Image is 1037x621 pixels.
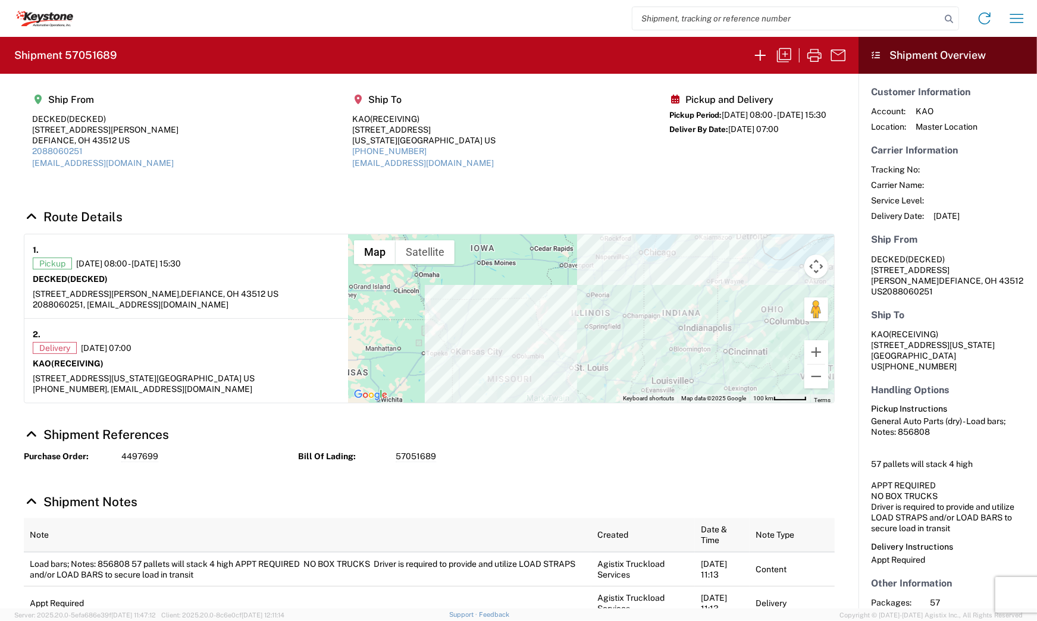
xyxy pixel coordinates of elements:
[33,327,40,342] strong: 2.
[871,578,1025,589] h5: Other Information
[67,114,106,124] span: (DECKED)
[354,240,396,264] button: Show street map
[839,610,1023,620] span: Copyright © [DATE]-[DATE] Agistix Inc., All Rights Reserved
[14,611,156,619] span: Server: 2025.20.0-5efa686e39f
[871,254,1025,297] address: DEFIANCE, OH 43512 US
[871,255,906,264] span: DECKED
[33,359,104,368] strong: KAO
[804,340,828,364] button: Zoom in
[396,240,455,264] button: Show satellite imagery
[591,586,695,620] td: Agistix Truckload Services
[33,289,181,299] span: [STREET_ADDRESS][PERSON_NAME],
[370,114,419,124] span: (RECEIVING)
[24,494,137,509] a: Hide Details
[24,451,113,462] strong: Purchase Order:
[33,243,39,258] strong: 1.
[352,94,496,105] h5: Ship To
[32,124,178,135] div: [STREET_ADDRESS][PERSON_NAME]
[24,586,591,620] td: Appt Required
[722,110,826,120] span: [DATE] 08:00 - [DATE] 15:30
[871,86,1025,98] h5: Customer Information
[804,297,828,321] button: Drag Pegman onto the map to open Street View
[753,395,773,402] span: 100 km
[111,374,255,383] span: [US_STATE][GEOGRAPHIC_DATA] US
[591,552,695,586] td: Agistix Truckload Services
[396,451,436,462] span: 57051689
[76,258,181,269] span: [DATE] 08:00 - [DATE] 15:30
[871,234,1025,245] h5: Ship From
[121,451,158,462] span: 4497699
[14,48,117,62] h2: Shipment 57051689
[871,164,924,175] span: Tracking No:
[750,394,810,403] button: Map Scale: 100 km per 52 pixels
[750,518,835,552] th: Note Type
[24,552,591,586] td: Load bars; Notes: 856808 57 pallets will stack 4 high APPT REQUIRED NO BOX TRUCKS Driver is requi...
[33,274,108,284] strong: DECKED
[804,255,828,278] button: Map camera controls
[33,258,72,269] span: Pickup
[67,274,108,284] span: (DECKED)
[111,611,156,619] span: [DATE] 11:47:12
[632,7,941,30] input: Shipment, tracking or reference number
[750,552,835,586] td: Content
[352,135,496,146] div: [US_STATE][GEOGRAPHIC_DATA] US
[51,359,104,368] span: (RECEIVING)
[242,611,284,619] span: [DATE] 12:11:14
[669,125,728,134] span: Deliver By Date:
[871,309,1025,321] h5: Ship To
[32,158,174,168] a: [EMAIL_ADDRESS][DOMAIN_NAME]
[351,387,390,403] a: Open this area in Google Maps (opens a new window)
[882,362,957,371] span: [PHONE_NUMBER]
[871,554,1025,565] div: Appt Required
[871,597,920,608] span: Packages:
[695,518,750,552] th: Date & Time
[933,211,960,221] span: [DATE]
[24,427,169,442] a: Hide Details
[33,374,111,383] span: [STREET_ADDRESS]
[298,451,387,462] strong: Bill Of Lading:
[591,518,695,552] th: Created
[479,611,509,618] a: Feedback
[24,518,591,552] th: Note
[33,342,77,354] span: Delivery
[449,611,479,618] a: Support
[352,124,496,135] div: [STREET_ADDRESS]
[871,265,950,286] span: [STREET_ADDRESS][PERSON_NAME]
[32,146,83,156] a: 2088060251
[804,365,828,388] button: Zoom out
[695,586,750,620] td: [DATE] 11:13
[930,597,1032,608] span: 57
[24,209,123,224] a: Hide Details
[33,384,340,394] div: [PHONE_NUMBER], [EMAIL_ADDRESS][DOMAIN_NAME]
[871,145,1025,156] h5: Carrier Information
[81,343,131,353] span: [DATE] 07:00
[32,94,178,105] h5: Ship From
[859,37,1037,74] header: Shipment Overview
[871,329,1025,372] address: [US_STATE][GEOGRAPHIC_DATA] US
[623,394,674,403] button: Keyboard shortcuts
[871,542,1025,552] h6: Delivery Instructions
[32,114,178,124] div: DECKED
[871,106,906,117] span: Account:
[669,94,826,105] h5: Pickup and Delivery
[871,384,1025,396] h5: Handling Options
[916,106,978,117] span: KAO
[669,111,722,120] span: Pickup Period:
[871,195,924,206] span: Service Level:
[871,211,924,221] span: Delivery Date:
[352,114,496,124] div: KAO
[882,287,933,296] span: 2088060251
[906,255,945,264] span: (DECKED)
[871,416,1025,534] div: General Auto Parts (dry) - Load bars; Notes: 856808 57 pallets will stack 4 high APPT REQUIRED NO...
[889,330,938,339] span: (RECEIVING)
[32,135,178,146] div: DEFIANCE, OH 43512 US
[871,121,906,132] span: Location:
[871,330,950,350] span: KAO [STREET_ADDRESS]
[181,289,278,299] span: DEFIANCE, OH 43512 US
[33,299,340,310] div: 2088060251, [EMAIL_ADDRESS][DOMAIN_NAME]
[161,611,284,619] span: Client: 2025.20.0-8c6e0cf
[871,180,924,190] span: Carrier Name:
[695,552,750,586] td: [DATE] 11:13
[728,124,779,134] span: [DATE] 07:00
[814,397,831,403] a: Terms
